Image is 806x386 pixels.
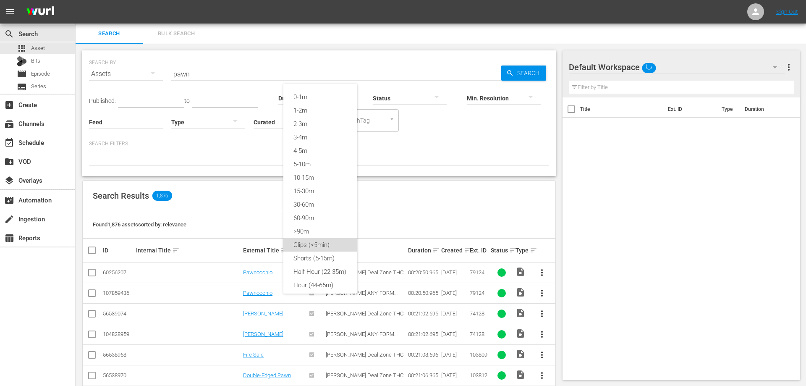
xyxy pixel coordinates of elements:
div: 0-1m [283,90,357,104]
div: 1-2m [283,104,357,117]
div: 2-3m [283,117,357,131]
div: >90m [283,225,357,238]
div: 3-4m [283,131,357,144]
div: 60-90m [283,211,357,225]
div: 15-30m [283,184,357,198]
div: Shorts (5-15m) [283,252,357,265]
div: 30-60m [283,198,357,211]
div: 5-10m [283,158,357,171]
div: 10-15m [283,171,357,184]
div: Clips (<5min) [283,238,357,252]
div: Half-Hour (22-35m) [283,265,357,278]
div: 4-5m [283,144,357,158]
div: Hour (44-65m) [283,278,357,292]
